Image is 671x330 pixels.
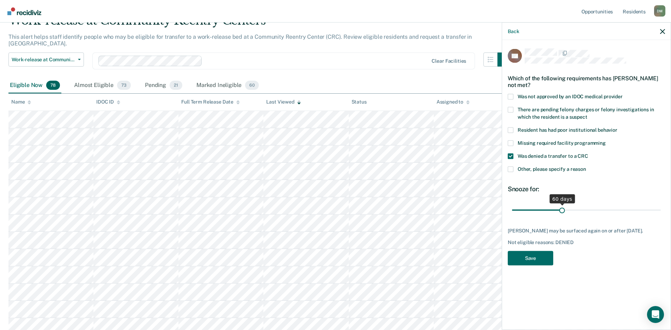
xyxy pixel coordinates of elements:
[73,78,132,93] div: Almost Eligible
[518,127,617,132] span: Resident has had poor institutional behavior
[508,69,665,94] div: Which of the following requirements has [PERSON_NAME] not met?
[508,239,665,245] div: Not eligible reasons: DENIED
[144,78,184,93] div: Pending
[96,99,120,105] div: IDOC ID
[654,5,665,17] div: D M
[549,194,575,203] div: 60 days
[11,99,31,105] div: Name
[12,57,75,63] span: Work-release at Community Reentry Centers
[508,228,665,234] div: [PERSON_NAME] may be surfaced again on or after [DATE].
[8,33,472,47] p: This alert helps staff identify people who may be eligible for transfer to a work-release bed at ...
[181,99,240,105] div: Full Term Release Date
[266,99,300,105] div: Last Viewed
[508,251,553,265] button: Save
[8,13,512,33] div: Work-release at Community Reentry Centers
[7,7,41,15] img: Recidiviz
[195,78,260,93] div: Marked Ineligible
[245,81,259,90] span: 60
[518,153,588,158] span: Was denied a transfer to a CRC
[432,58,466,64] div: Clear facilities
[117,81,131,90] span: 73
[437,99,470,105] div: Assigned to
[518,140,606,145] span: Missing required facility programming
[352,99,367,105] div: Status
[508,28,519,34] button: Back
[508,185,665,193] div: Snooze for:
[518,106,654,119] span: There are pending felony charges or felony investigations in which the resident is a suspect
[654,5,665,17] button: Profile dropdown button
[170,81,182,90] span: 21
[46,81,60,90] span: 78
[647,306,664,323] div: Open Intercom Messenger
[518,166,586,172] span: Other, please specify a reason
[8,78,61,93] div: Eligible Now
[518,93,623,99] span: Was not approved by an IDOC medical provider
